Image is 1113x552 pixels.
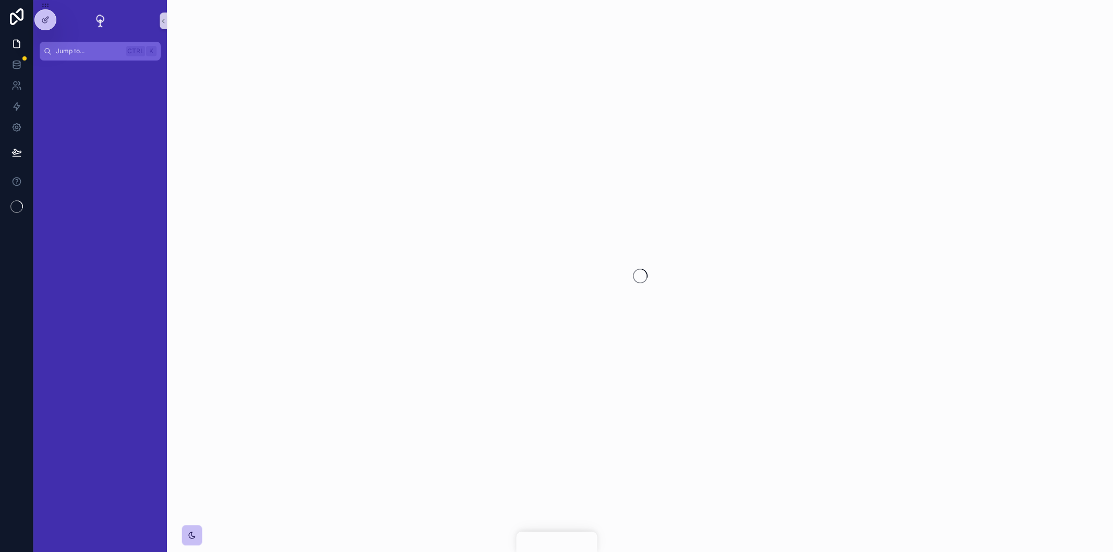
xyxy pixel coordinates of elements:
[56,47,122,55] span: Jump to...
[33,61,167,79] div: scrollable content
[40,42,161,61] button: Jump to...CtrlK
[126,46,145,56] span: Ctrl
[147,47,155,55] span: K
[92,13,109,29] img: App logo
